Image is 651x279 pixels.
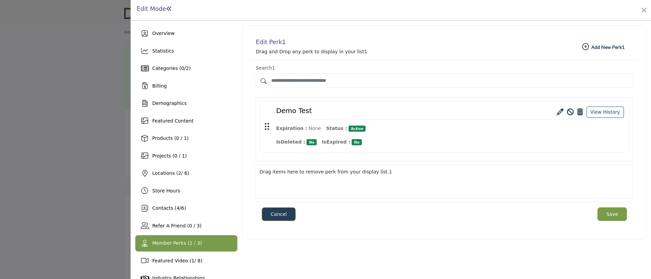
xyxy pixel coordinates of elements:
span: No [307,139,317,145]
a: Delete [577,108,583,116]
span: Contacts ( / ) [152,205,186,211]
span: Featured Content [152,118,194,124]
span: Store Hours [152,188,180,193]
span: Locations ( / 6) [152,170,189,176]
strong: Expiration : [276,126,307,131]
span: Demographics [152,100,186,106]
h3: Search1 [256,65,633,71]
span: 1 [191,258,194,263]
span: Drag and Drop any perk to display in your list1 [256,49,367,54]
span: 2 [186,66,189,71]
strong: IsDeleted : [276,139,305,145]
span: Projects (0 / 1) [152,153,187,159]
span: 0 [181,66,184,71]
span: Categories ( / ) [152,66,191,71]
span: 4 [177,205,180,211]
strong: Status : [326,126,347,131]
span: Member Perks (1 / 3) [152,240,202,246]
span: None [309,126,321,131]
h2: Edit Perk1 [256,39,367,46]
h1: Edit Mode [137,5,172,13]
span: Statistics [152,48,174,54]
i: Add New [582,43,589,50]
span: 2 [178,170,181,176]
span: Products (0 / 1) [152,135,189,141]
button: Add New Perk1 [574,40,633,54]
span: Featured Video ( / 8) [152,258,202,263]
strong: IsExpired : [322,139,350,145]
span: No [352,139,362,145]
div: Drag items here to remove perk from your display list.1 [259,168,629,175]
a: Deactivate [567,108,574,116]
button: Close [639,5,649,15]
button: Save [597,207,627,221]
span: Refer A Friend (0 / 3) [152,223,201,228]
button: View History [587,107,624,118]
input: Search Member Perk [256,73,633,88]
h4: Demo Test [276,107,312,115]
span: Overview [152,31,175,36]
span: Active [349,126,366,132]
span: Billing [152,83,167,89]
button: Close [262,207,296,221]
b: Add New Perk1 [582,43,625,50]
span: 6 [181,205,184,211]
a: Edit [557,108,564,116]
